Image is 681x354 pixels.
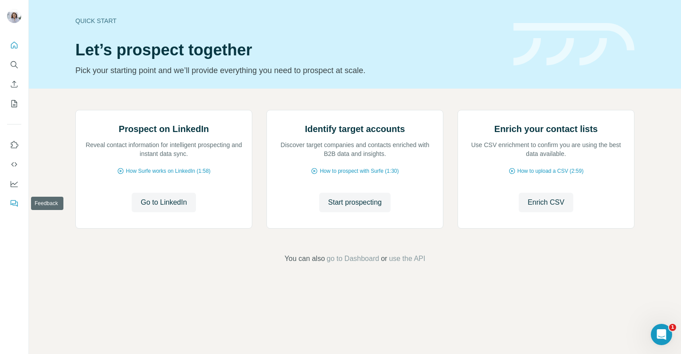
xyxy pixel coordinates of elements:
[328,197,382,208] span: Start prospecting
[7,37,21,53] button: Quick start
[7,156,21,172] button: Use Surfe API
[85,140,243,158] p: Reveal contact information for intelligent prospecting and instant data sync.
[7,137,21,153] button: Use Surfe on LinkedIn
[285,253,325,264] span: You can also
[517,167,583,175] span: How to upload a CSV (2:59)
[7,76,21,92] button: Enrich CSV
[141,197,187,208] span: Go to LinkedIn
[467,140,625,158] p: Use CSV enrichment to confirm you are using the best data available.
[513,23,634,66] img: banner
[320,167,399,175] span: How to prospect with Surfe (1:30)
[7,96,21,112] button: My lists
[7,9,21,23] img: Avatar
[7,57,21,73] button: Search
[651,324,672,345] iframe: Intercom live chat
[276,140,434,158] p: Discover target companies and contacts enriched with B2B data and insights.
[389,253,425,264] button: use the API
[75,64,503,77] p: Pick your starting point and we’ll provide everything you need to prospect at scale.
[132,193,196,212] button: Go to LinkedIn
[7,176,21,192] button: Dashboard
[75,41,503,59] h1: Let’s prospect together
[126,167,211,175] span: How Surfe works on LinkedIn (1:58)
[519,193,573,212] button: Enrich CSV
[327,253,379,264] button: go to Dashboard
[494,123,598,135] h2: Enrich your contact lists
[669,324,676,331] span: 1
[7,195,21,211] button: Feedback
[305,123,405,135] h2: Identify target accounts
[75,16,503,25] div: Quick start
[528,197,564,208] span: Enrich CSV
[381,253,387,264] span: or
[119,123,209,135] h2: Prospect on LinkedIn
[319,193,391,212] button: Start prospecting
